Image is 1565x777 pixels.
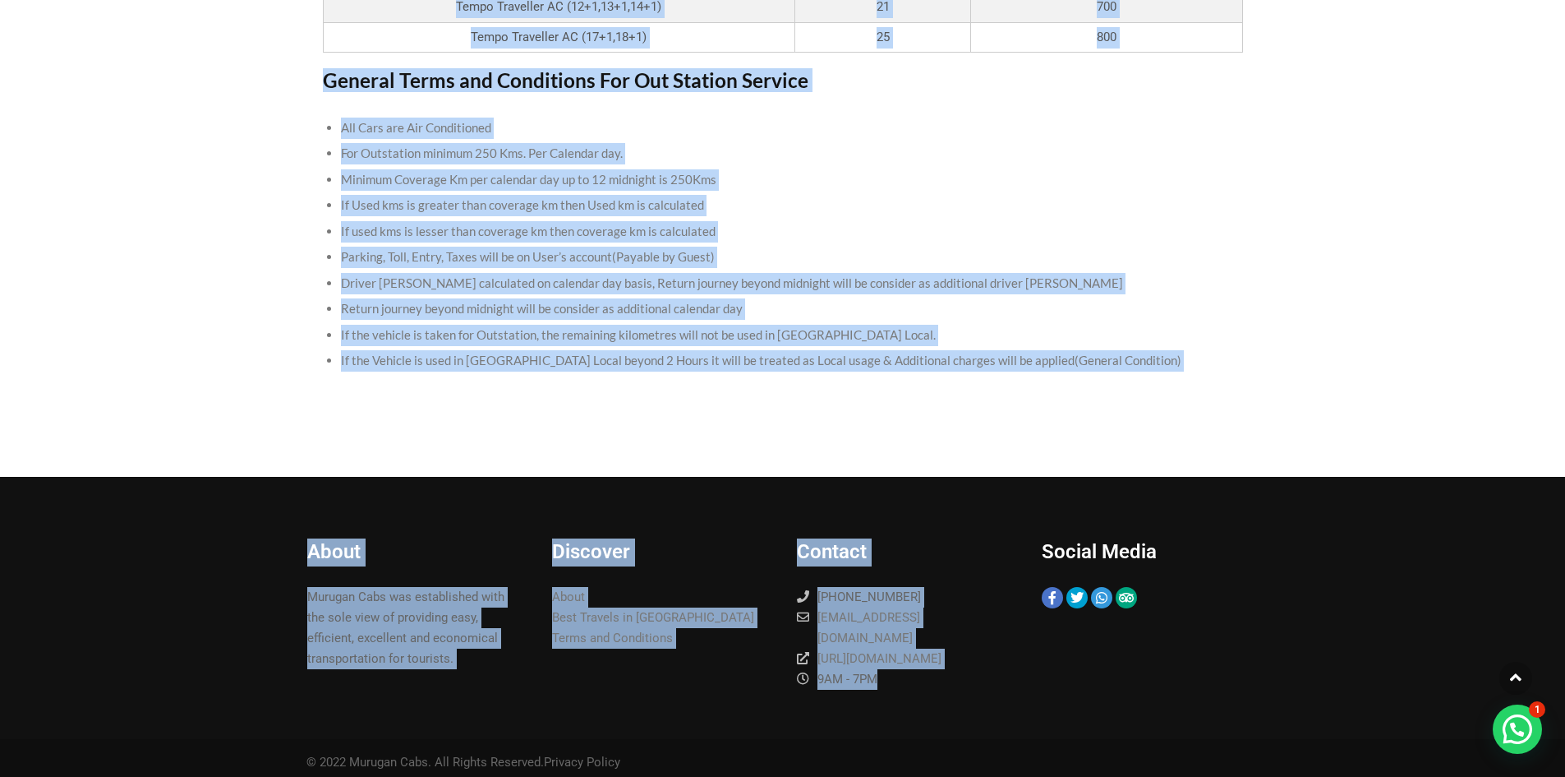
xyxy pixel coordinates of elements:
li: For Outstation minimum 250 Kms. Per Calendar day. [341,141,1224,167]
li: Driver [PERSON_NAME] calculated on calendar day basis, Return journey beyond midnight will be con... [341,271,1224,297]
li: If used kms is lesser than coverage km then coverage km is calculated [341,219,1224,245]
div: [PHONE_NUMBER] [797,587,1012,608]
div: 9AM - 7PM [797,669,1012,690]
a: [EMAIL_ADDRESS][DOMAIN_NAME] [797,608,1012,649]
li: Parking, Toll, Entry, Taxes will be on User’s account(Payable by Guest) [341,244,1224,271]
span: Murugan Cabs was established with the sole view of providing easy, efficient, excellent and econo... [307,590,504,666]
div: © 2022 Murugan Cabs. All Rights Reserved. [306,752,620,773]
a: TripAdvisor [1116,587,1137,608]
span: About [307,540,361,563]
li: Minimum Coverage Km per calendar day up to 12 midnight is 250Kms [341,167,1224,193]
td: 800 [971,22,1242,53]
a: About [552,587,767,608]
li: Return journey beyond midnight will be consider as additional calendar day [341,296,1224,322]
a: [URL][DOMAIN_NAME] [797,649,1012,669]
span: Social Media [1042,540,1157,563]
span: Contact [797,540,867,563]
li: If Used kms is greater than coverage km then Used km is calculated [341,192,1224,219]
a: Best Travels in [GEOGRAPHIC_DATA] [552,608,767,628]
td: Tempo Traveller AC (17+1,18+1) [323,22,795,53]
a: Terms and Conditions [552,628,767,649]
li: If the vehicle is taken for Outstation, the remaining kilometres will not be used in [GEOGRAPHIC_... [341,322,1224,349]
li: All Cars are Air Conditioned [341,115,1224,141]
h3: General Terms and Conditions For Out Station Service [323,69,1243,92]
a: Twitter [1066,587,1088,608]
a: Facebook [1042,587,1063,608]
div: 💬 Need help? Open chat [1493,705,1542,754]
span: Discover [552,540,630,563]
li: If the Vehicle is used in [GEOGRAPHIC_DATA] Local beyond 2 Hours it will be treated as Local usag... [341,348,1224,374]
a: Whatsapp [1091,587,1112,608]
td: 25 [795,22,971,53]
a: Privacy Policy [544,755,620,770]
